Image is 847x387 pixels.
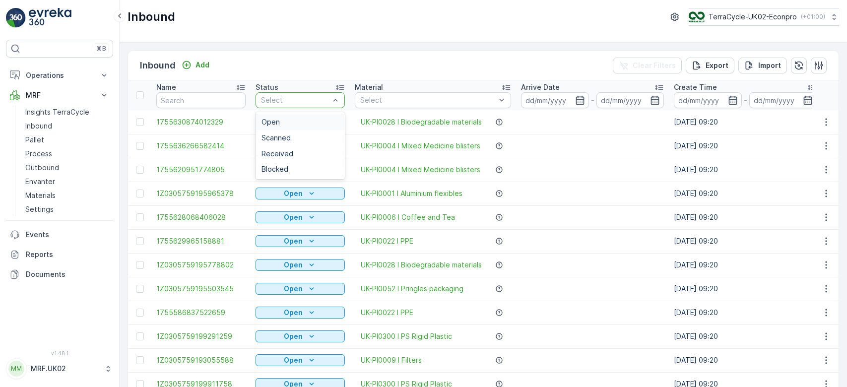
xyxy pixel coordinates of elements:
[21,161,113,175] a: Outbound
[156,165,246,175] a: 1755620951774805
[361,355,422,365] a: UK-PI0009 I Filters
[256,330,345,342] button: Open
[26,250,109,259] p: Reports
[521,92,589,108] input: dd/mm/yyyy
[6,358,113,379] button: MMMRF.UK02
[361,141,480,151] a: UK-PI0004 I Mixed Medicine blisters
[96,45,106,53] p: ⌘B
[156,331,246,341] a: 1Z0305759199291259
[706,61,728,70] p: Export
[156,355,246,365] a: 1Z0305759193055588
[361,117,482,127] span: UK-PI0028 I Biodegradable materials
[669,253,822,277] td: [DATE] 09:20
[686,58,734,73] button: Export
[156,308,246,318] a: 1755586837522659
[140,59,176,72] p: Inbound
[6,8,26,28] img: logo
[156,236,246,246] span: 1755629965158881
[669,301,822,324] td: [DATE] 09:20
[26,90,93,100] p: MRF
[361,331,452,341] a: UK-PI0300 I PS Rigid Plastic
[669,324,822,348] td: [DATE] 09:20
[6,65,113,85] button: Operations
[361,212,455,222] span: UK-PI0006 I Coffee and Tea
[261,134,291,142] span: Scanned
[25,135,44,145] p: Pallet
[21,189,113,202] a: Materials
[801,13,825,21] p: ( +01:00 )
[361,236,413,246] a: UK-PI0022 I PPE
[709,12,797,22] p: TerraCycle-UK02-Econpro
[178,59,213,71] button: Add
[128,9,175,25] p: Inbound
[156,284,246,294] a: 1Z0305759195503545
[284,355,303,365] p: Open
[29,8,71,28] img: logo_light-DOdMpM7g.png
[6,245,113,264] a: Reports
[261,150,293,158] span: Received
[136,190,144,197] div: Toggle Row Selected
[136,142,144,150] div: Toggle Row Selected
[156,117,246,127] a: 1755630874012329
[261,95,329,105] p: Select
[195,60,209,70] p: Add
[6,264,113,284] a: Documents
[156,212,246,222] span: 1755628068406028
[674,92,742,108] input: dd/mm/yyyy
[136,237,144,245] div: Toggle Row Selected
[256,307,345,319] button: Open
[355,82,383,92] p: Material
[361,308,413,318] a: UK-PI0022 I PPE
[21,175,113,189] a: Envanter
[31,364,99,374] p: MRF.UK02
[256,283,345,295] button: Open
[669,348,822,372] td: [DATE] 09:20
[749,92,817,108] input: dd/mm/yyyy
[25,204,54,214] p: Settings
[136,261,144,269] div: Toggle Row Selected
[25,191,56,200] p: Materials
[669,134,822,158] td: [DATE] 09:20
[256,259,345,271] button: Open
[136,118,144,126] div: Toggle Row Selected
[284,308,303,318] p: Open
[361,260,482,270] a: UK-PI0028 I Biodegradable materials
[21,119,113,133] a: Inbound
[256,211,345,223] button: Open
[256,354,345,366] button: Open
[284,212,303,222] p: Open
[6,350,113,356] span: v 1.48.1
[156,260,246,270] a: 1Z0305759195778802
[256,235,345,247] button: Open
[284,189,303,198] p: Open
[361,165,480,175] a: UK-PI0004 I Mixed Medicine blisters
[361,284,463,294] a: UK-PI0052 I Pringles packaging
[669,110,822,134] td: [DATE] 09:20
[136,213,144,221] div: Toggle Row Selected
[25,149,52,159] p: Process
[738,58,787,73] button: Import
[744,94,747,106] p: -
[284,236,303,246] p: Open
[156,189,246,198] span: 1Z0305759195965378
[261,118,280,126] span: Open
[361,189,462,198] span: UK-PI0001 I Aluminium flexibles
[21,133,113,147] a: Pallet
[596,92,664,108] input: dd/mm/yyyy
[633,61,676,70] p: Clear Filters
[256,82,278,92] p: Status
[284,260,303,270] p: Open
[284,331,303,341] p: Open
[21,147,113,161] a: Process
[591,94,594,106] p: -
[669,229,822,253] td: [DATE] 09:20
[156,82,176,92] p: Name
